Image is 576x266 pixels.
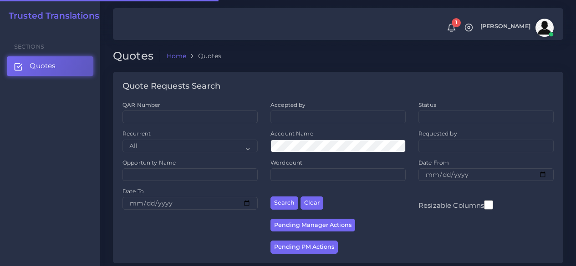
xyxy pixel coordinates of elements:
label: Resizable Columns [418,199,493,211]
label: Opportunity Name [122,159,176,166]
span: Sections [14,43,44,50]
input: Resizable Columns [484,199,493,211]
a: 1 [443,23,459,33]
label: Account Name [270,130,313,137]
button: Clear [301,196,323,210]
button: Search [270,196,298,210]
h2: Quotes [113,50,160,63]
span: 1 [452,18,461,27]
h4: Quote Requests Search [122,81,220,91]
label: QAR Number [122,101,160,109]
label: Status [418,101,436,109]
label: Recurrent [122,130,151,137]
span: Quotes [30,61,56,71]
label: Date To [122,187,144,195]
img: avatar [535,19,554,37]
label: Wordcount [270,159,302,166]
a: Trusted Translations [2,11,99,21]
a: [PERSON_NAME]avatar [476,19,557,37]
a: Quotes [7,56,93,75]
li: Quotes [186,51,221,60]
label: Date From [418,159,449,166]
label: Accepted by [270,101,306,109]
button: Pending Manager Actions [270,219,355,232]
button: Pending PM Actions [270,241,338,254]
span: [PERSON_NAME] [480,24,530,30]
label: Requested by [418,130,457,137]
a: Home [167,51,187,60]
